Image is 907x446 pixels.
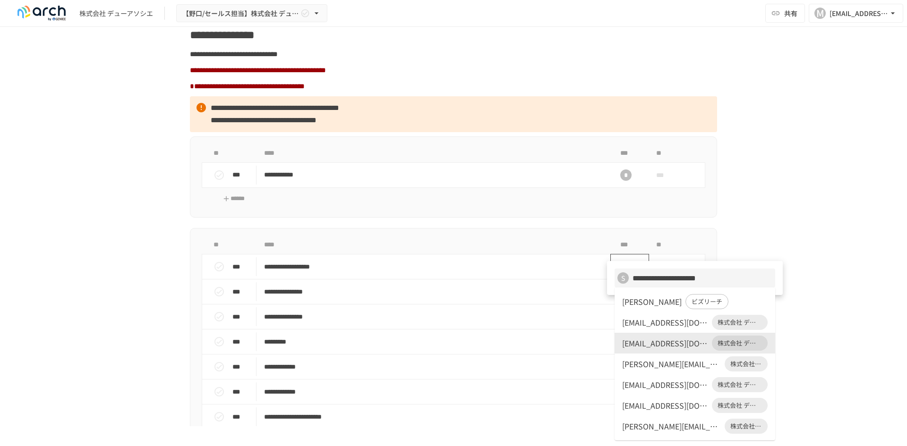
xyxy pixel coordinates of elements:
[617,272,629,284] div: S
[712,318,768,327] span: 株式会社 デューアソシエ
[622,337,708,349] div: [EMAIL_ADDRESS][DOMAIN_NAME]
[622,400,708,411] div: [EMAIL_ADDRESS][DOMAIN_NAME]
[725,421,768,431] span: 株式会社 デューアソシエ
[622,379,708,390] div: [EMAIL_ADDRESS][DOMAIN_NAME]
[712,380,768,389] span: 株式会社 デューアソシエ
[622,421,721,432] div: [PERSON_NAME][EMAIL_ADDRESS][DOMAIN_NAME]
[622,317,708,328] div: [EMAIL_ADDRESS][DOMAIN_NAME]
[686,297,728,306] span: ビズリーチ
[622,296,682,307] div: [PERSON_NAME]
[622,358,721,370] div: [PERSON_NAME][EMAIL_ADDRESS][DOMAIN_NAME]
[712,338,768,348] span: 株式会社 デューアソシエ
[725,359,768,369] span: 株式会社 デューアソシエ
[712,401,768,410] span: 株式会社 デューアソシエ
